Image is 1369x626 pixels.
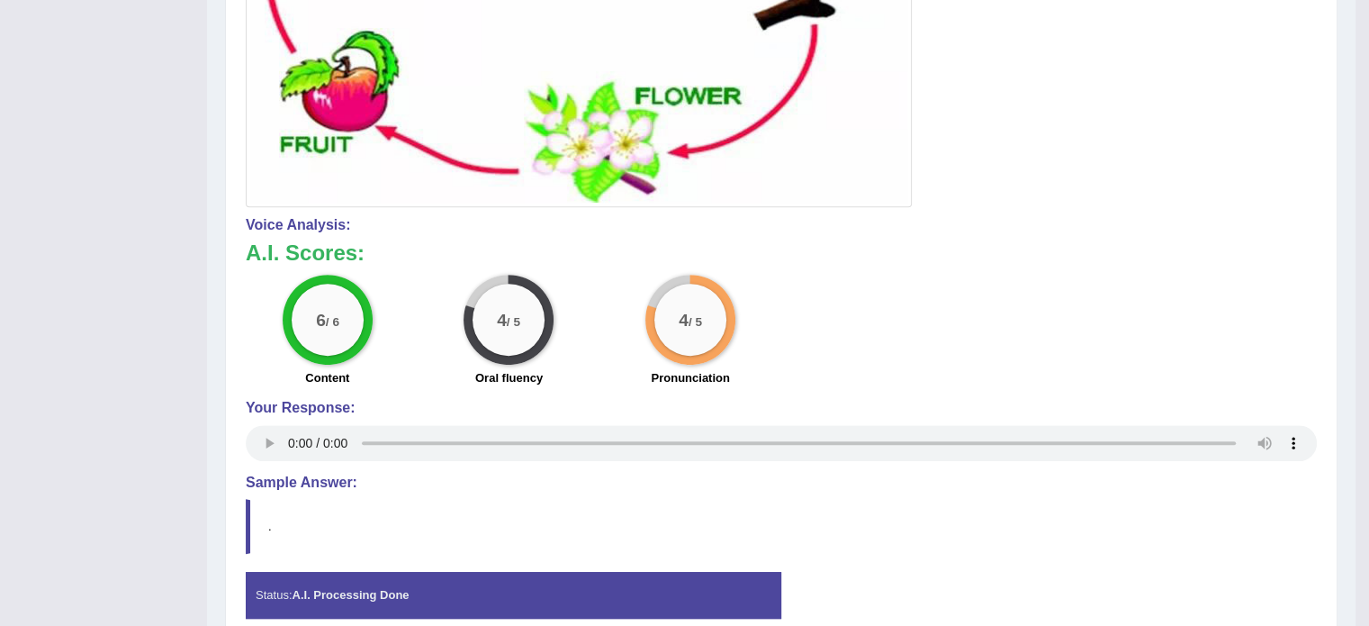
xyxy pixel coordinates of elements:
[292,588,409,602] strong: A.I. Processing Done
[246,240,365,265] b: A.I. Scores:
[246,499,1317,554] blockquote: .
[651,369,729,386] label: Pronunciation
[246,400,1317,416] h4: Your Response:
[316,310,326,330] big: 6
[689,314,702,328] small: / 5
[326,314,339,328] small: / 6
[679,310,689,330] big: 4
[305,369,349,386] label: Content
[475,369,543,386] label: Oral fluency
[246,217,1317,233] h4: Voice Analysis:
[246,572,781,618] div: Status:
[507,314,520,328] small: / 5
[246,475,1317,491] h4: Sample Answer:
[498,310,508,330] big: 4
